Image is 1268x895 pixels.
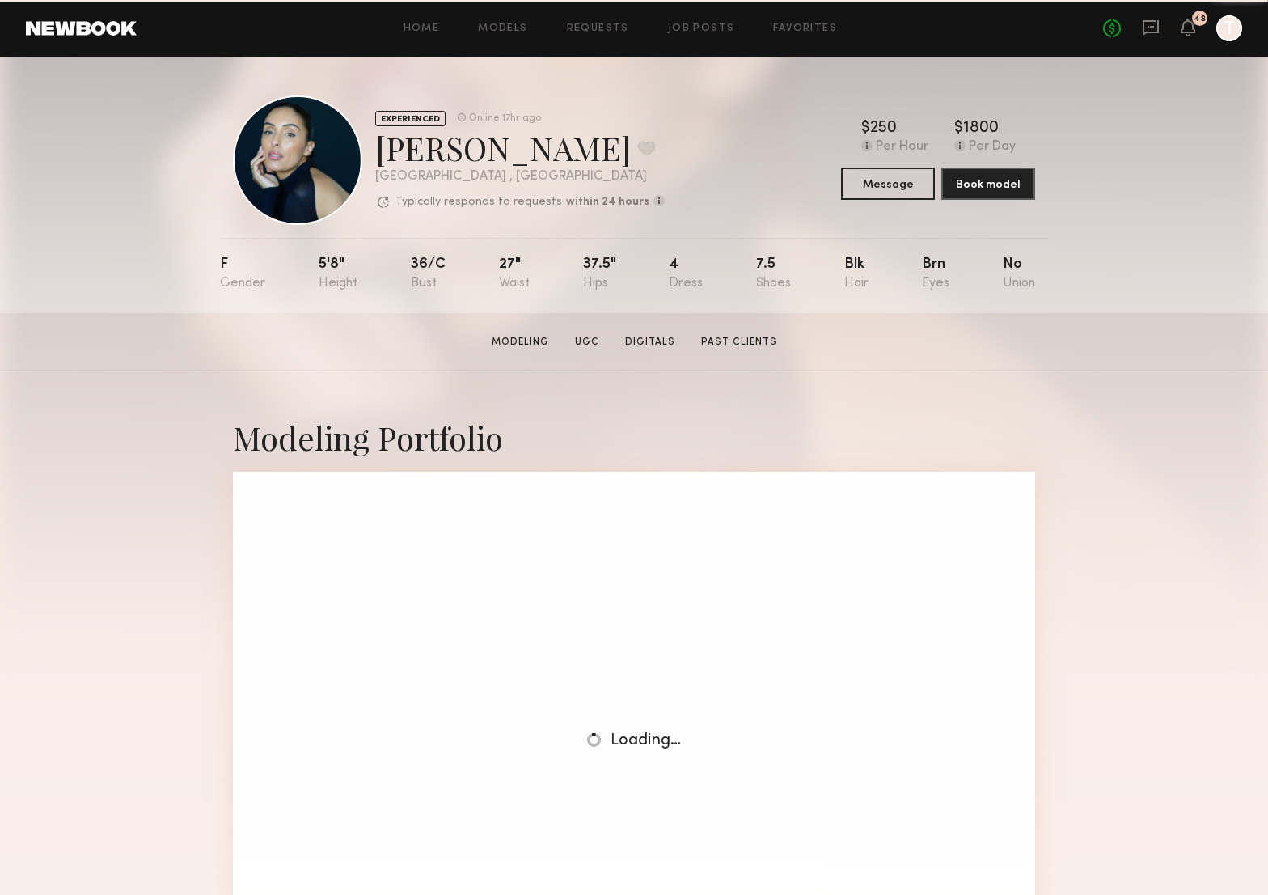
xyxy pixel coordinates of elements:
div: [PERSON_NAME] [375,126,665,169]
a: Job Posts [668,23,735,34]
a: Past Clients [695,335,784,350]
button: Book model [941,168,1035,200]
div: 36/c [411,257,446,291]
b: within 24 hours [566,197,649,208]
div: No [1003,257,1035,291]
div: 5'8" [319,257,357,291]
div: Per Day [969,140,1016,155]
div: Brn [922,257,949,291]
div: EXPERIENCED [375,111,446,126]
div: $ [954,121,963,137]
div: 7.5 [756,257,791,291]
div: $ [861,121,870,137]
div: Online 17hr ago [469,113,541,124]
div: 27" [499,257,530,291]
a: Modeling [485,335,556,350]
div: [GEOGRAPHIC_DATA] , [GEOGRAPHIC_DATA] [375,170,665,184]
a: Digitals [619,335,682,350]
a: Requests [567,23,629,34]
div: 48 [1194,15,1206,23]
div: 1800 [963,121,999,137]
a: Models [478,23,527,34]
a: Favorites [773,23,837,34]
div: F [220,257,265,291]
div: Blk [844,257,869,291]
div: Per Hour [876,140,928,155]
div: 37.5" [583,257,616,291]
a: Home [404,23,440,34]
div: 250 [870,121,897,137]
span: Loading… [611,733,681,749]
a: T [1216,15,1242,41]
div: Modeling Portfolio [233,416,1035,459]
button: Message [841,168,935,200]
p: Typically responds to requests [395,197,562,208]
a: UGC [568,335,606,350]
div: 4 [669,257,703,291]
